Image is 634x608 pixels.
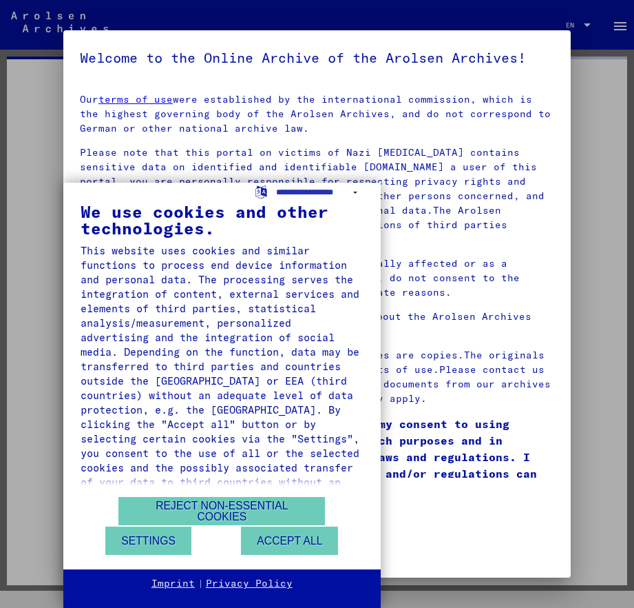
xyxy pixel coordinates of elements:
[206,577,293,591] a: Privacy Policy
[151,577,195,591] a: Imprint
[118,497,325,525] button: Reject non-essential cookies
[105,527,191,555] button: Settings
[81,243,363,504] div: This website uses cookies and similar functions to process end device information and personal da...
[241,527,338,555] button: Accept all
[81,203,363,236] div: We use cookies and other technologies.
